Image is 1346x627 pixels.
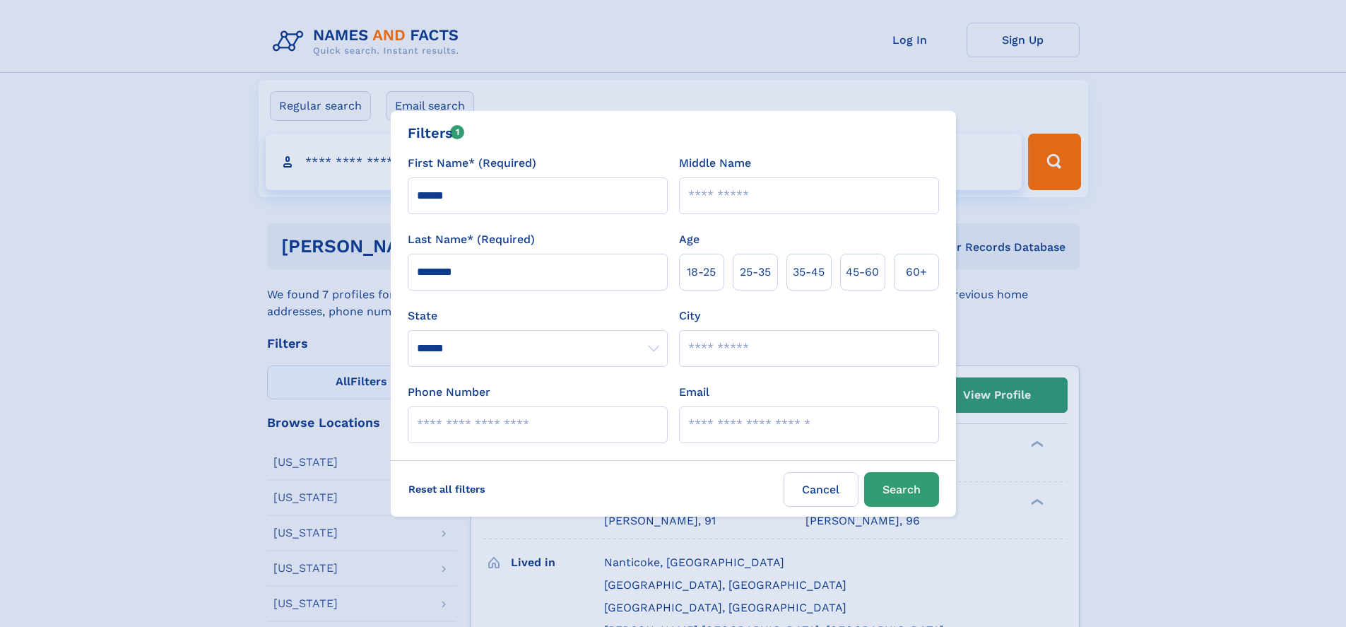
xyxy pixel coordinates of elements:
label: Email [679,384,709,401]
label: Middle Name [679,155,751,172]
span: 25‑35 [740,264,771,281]
label: City [679,307,700,324]
label: Age [679,231,699,248]
span: 35‑45 [793,264,825,281]
div: Filters [408,122,465,143]
span: 45‑60 [846,264,879,281]
span: 18‑25 [687,264,716,281]
button: Search [864,472,939,507]
label: Last Name* (Required) [408,231,535,248]
span: 60+ [906,264,927,281]
label: First Name* (Required) [408,155,536,172]
label: Reset all filters [399,472,495,506]
label: State [408,307,668,324]
label: Phone Number [408,384,490,401]
label: Cancel [784,472,858,507]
